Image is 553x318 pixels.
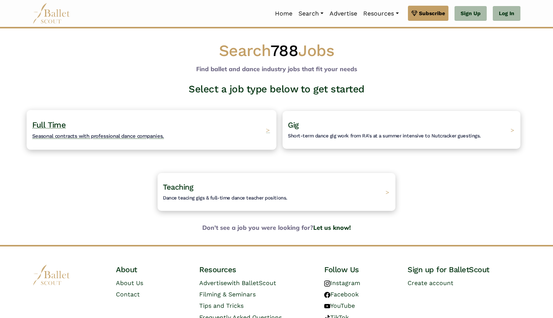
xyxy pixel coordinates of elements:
a: Subscribe [408,6,448,21]
a: Contact [116,291,140,298]
img: instagram logo [324,281,330,287]
a: Let us know! [313,224,351,231]
a: TeachingDance teacing gigs & full-time dance teacher positions. > [158,173,395,211]
a: Filming & Seminars [199,291,256,298]
a: YouTube [324,302,355,309]
a: Facebook [324,291,359,298]
img: youtube logo [324,303,330,309]
h4: About [116,265,187,274]
span: Teaching [163,182,193,192]
h4: Sign up for BalletScout [408,265,520,274]
span: > [386,188,389,196]
a: Log In [493,6,520,21]
span: with BalletScout [227,279,276,287]
h3: Select a job type below to get started [27,83,526,96]
a: About Us [116,279,143,287]
h4: Follow Us [324,265,395,274]
span: > [511,126,514,134]
a: Tips and Tricks [199,302,244,309]
a: Resources [360,6,401,22]
b: Don't see a job you were looking for? [27,223,526,233]
span: Gig [288,120,299,129]
a: Search [295,6,326,22]
span: Subscribe [419,9,445,17]
h1: Search Jobs [33,41,520,61]
a: Full TimeSeasonal contracts with professional dance companies. > [33,111,270,149]
span: > [266,126,270,134]
span: Short-term dance gig work from RA's at a summer intensive to Nutcracker guestings. [288,133,481,139]
span: Seasonal contracts with professional dance companies. [32,133,164,139]
a: Advertise [326,6,360,22]
img: gem.svg [411,9,417,17]
a: Instagram [324,279,360,287]
a: Sign Up [455,6,487,21]
img: facebook logo [324,292,330,298]
h4: Resources [199,265,312,274]
span: Dance teacing gigs & full-time dance teacher positions. [163,195,287,201]
img: logo [33,265,70,285]
a: GigShort-term dance gig work from RA's at a summer intensive to Nutcracker guestings. > [283,111,520,149]
a: Advertisewith BalletScout [199,279,276,287]
b: Find ballet and dance industry jobs that fit your needs [196,65,357,73]
a: Home [272,6,295,22]
span: 788 [270,41,298,60]
a: Create account [408,279,453,287]
span: Full Time [32,120,66,129]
